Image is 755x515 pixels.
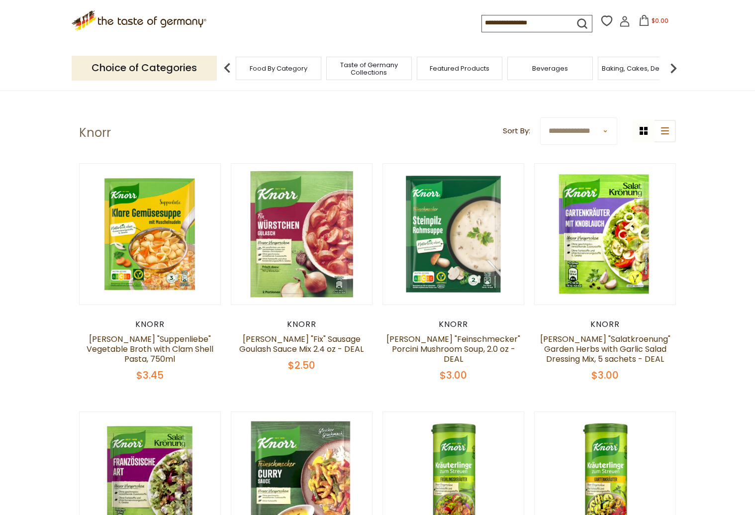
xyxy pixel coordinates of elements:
[80,164,220,305] img: Knorr Klare Gemusesuppe
[532,65,568,72] a: Beverages
[430,65,489,72] a: Featured Products
[72,56,217,80] p: Choice of Categories
[440,368,467,382] span: $3.00
[632,15,674,30] button: $0.00
[136,368,164,382] span: $3.45
[383,164,524,305] img: Knorr Feinschmecker Porcini Mushroom Soup
[239,333,364,355] a: [PERSON_NAME] "Fix" Sausage Goulash Sauce Mix 2.4 oz - DEAL
[382,319,524,329] div: Knorr
[534,319,676,329] div: Knorr
[250,65,307,72] a: Food By Category
[652,16,668,25] span: $0.00
[87,333,213,365] a: [PERSON_NAME] "Suppenliebe" Vegetable Broth with Clam Shell Pasta, 750ml
[79,125,111,140] h1: Knorr
[231,164,372,305] img: Knorr "Fix" Sausage Goulash Sauce Mix 2.4 oz - DEAL
[288,358,315,372] span: $2.50
[386,333,520,365] a: [PERSON_NAME] "Feinschmecker" Porcini Mushroom Soup, 2.0 oz - DEAL
[217,58,237,78] img: previous arrow
[535,164,675,305] img: Knorr "Salatkroenung" Garden Herbs with Garlic Salad Dressing Mix, 5 sachets - DEAL
[591,368,619,382] span: $3.00
[602,65,679,72] a: Baking, Cakes, Desserts
[231,319,373,329] div: Knorr
[503,125,530,137] label: Sort By:
[79,319,221,329] div: Knorr
[329,61,409,76] a: Taste of Germany Collections
[663,58,683,78] img: next arrow
[540,333,670,365] a: [PERSON_NAME] "Salatkroenung" Garden Herbs with Garlic Salad Dressing Mix, 5 sachets - DEAL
